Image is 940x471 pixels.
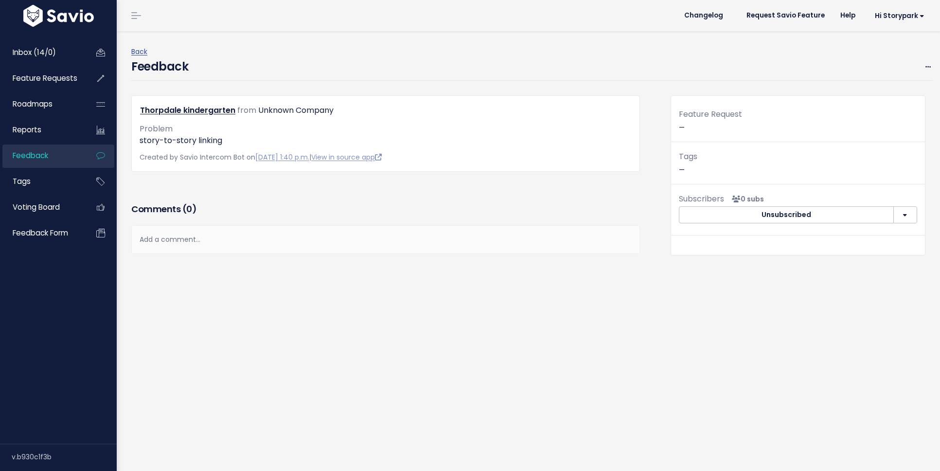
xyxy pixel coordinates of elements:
span: Feature Request [679,109,742,120]
span: Created by Savio Intercom Bot on | [140,152,382,162]
span: Hi Storypark [875,12,924,19]
span: Roadmaps [13,99,53,109]
h3: Comments ( ) [131,202,640,216]
p: — [679,150,917,176]
a: Help [833,8,863,23]
a: Thorpdale kindergarten [140,105,235,116]
a: Request Savio Feature [739,8,833,23]
div: — [671,108,925,142]
span: Tags [679,151,697,162]
span: Voting Board [13,202,60,212]
span: Feature Requests [13,73,77,83]
span: Reports [13,125,41,135]
h4: Feedback [131,58,188,75]
img: logo-white.9d6f32f41409.svg [21,5,96,27]
a: Reports [2,119,81,141]
div: Add a comment... [131,225,640,254]
span: <p><strong>Subscribers</strong><br><br> No subscribers yet<br> </p> [728,194,764,204]
span: from [237,105,256,116]
a: Feedback form [2,222,81,244]
a: Hi Storypark [863,8,932,23]
a: Voting Board [2,196,81,218]
span: Inbox (14/0) [13,47,56,57]
a: Inbox (14/0) [2,41,81,64]
span: Tags [13,176,31,186]
a: [DATE] 1:40 p.m. [255,152,309,162]
div: v.b930c1f3b [12,444,117,470]
a: Tags [2,170,81,193]
span: Feedback form [13,228,68,238]
div: Unknown Company [258,104,334,118]
a: Back [131,47,147,56]
span: Subscribers [679,193,724,204]
span: Problem [140,123,173,134]
span: 0 [186,203,192,215]
a: View in source app [311,152,382,162]
span: Changelog [684,12,723,19]
p: story-to-story linking [140,135,632,146]
a: Roadmaps [2,93,81,115]
a: Feature Requests [2,67,81,90]
button: Unsubscribed [679,206,894,224]
span: Feedback [13,150,48,161]
a: Feedback [2,145,81,167]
